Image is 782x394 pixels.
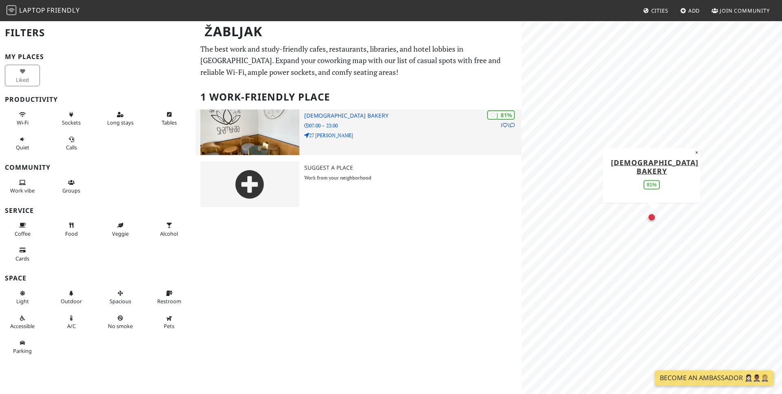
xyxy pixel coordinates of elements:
[152,311,187,333] button: Pets
[5,336,40,358] button: Parking
[164,322,174,330] span: Pet friendly
[5,243,40,265] button: Cards
[5,164,191,171] h3: Community
[200,43,516,78] p: The best work and study-friendly cafes, restaurants, libraries, and hotel lobbies in [GEOGRAPHIC_...
[152,287,187,308] button: Restroom
[54,108,89,129] button: Sockets
[54,287,89,308] button: Outdoor
[62,187,80,194] span: Group tables
[5,96,191,103] h3: Productivity
[611,157,699,175] a: [DEMOGRAPHIC_DATA] Bakery
[688,7,700,14] span: Add
[200,162,299,207] img: gray-place-d2bdb4477600e061c01bd816cc0f2ef0cfcb1ca9e3ad78868dd16fb2af073a21.png
[157,298,181,305] span: Restroom
[7,4,80,18] a: LaptopFriendly LaptopFriendly
[10,322,35,330] span: Accessible
[110,298,131,305] span: Spacious
[304,131,521,139] p: 27 [PERSON_NAME]
[17,119,29,126] span: Stable Wi-Fi
[7,5,16,15] img: LaptopFriendly
[304,164,521,171] h3: Suggest a Place
[66,144,77,151] span: Video/audio calls
[198,20,520,43] h1: Žabljak
[103,311,138,333] button: No smoke
[5,108,40,129] button: Wi-Fi
[200,85,516,109] h2: 1 Work-Friendly Place
[16,298,29,305] span: Natural light
[693,148,701,157] button: Close popup
[651,7,668,14] span: Cities
[304,174,521,182] p: Work from your neighborhood
[195,162,521,207] a: Suggest a Place Work from your neighborhood
[162,119,177,126] span: Work-friendly tables
[5,20,191,45] h2: Filters
[103,219,138,240] button: Veggie
[65,230,78,237] span: Food
[708,3,773,18] a: Join Community
[5,133,40,154] button: Quiet
[304,122,521,129] p: 07:00 – 23:00
[61,298,82,305] span: Outdoor area
[16,144,29,151] span: Quiet
[160,230,178,237] span: Alcohol
[640,3,672,18] a: Cities
[677,3,703,18] a: Add
[54,176,89,197] button: Groups
[107,119,134,126] span: Long stays
[5,207,191,215] h3: Service
[5,311,40,333] button: Accessible
[5,176,40,197] button: Work vibe
[54,219,89,240] button: Food
[152,108,187,129] button: Tables
[19,6,46,15] span: Laptop
[103,287,138,308] button: Spacious
[67,322,76,330] span: Air conditioned
[646,212,657,223] div: Map marker
[195,109,521,155] a: Shambhala Bakery | 81% 11 [DEMOGRAPHIC_DATA] Bakery 07:00 – 23:00 27 [PERSON_NAME]
[47,6,79,15] span: Friendly
[304,112,521,119] h3: [DEMOGRAPHIC_DATA] Bakery
[200,109,299,155] img: Shambhala Bakery
[15,230,31,237] span: Coffee
[500,121,515,129] p: 1 1
[62,119,81,126] span: Power sockets
[54,311,89,333] button: A/C
[655,370,774,386] a: Become an Ambassador 🤵🏻‍♀️🤵🏾‍♂️🤵🏼‍♀️
[720,7,770,14] span: Join Community
[487,110,515,120] div: | 81%
[10,187,35,194] span: People working
[152,219,187,240] button: Alcohol
[15,255,29,262] span: Credit cards
[108,322,133,330] span: Smoke free
[103,108,138,129] button: Long stays
[5,53,191,61] h3: My Places
[5,219,40,240] button: Coffee
[13,347,32,355] span: Parking
[5,274,191,282] h3: Space
[112,230,129,237] span: Veggie
[5,287,40,308] button: Light
[644,180,660,189] div: 81%
[54,133,89,154] button: Calls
